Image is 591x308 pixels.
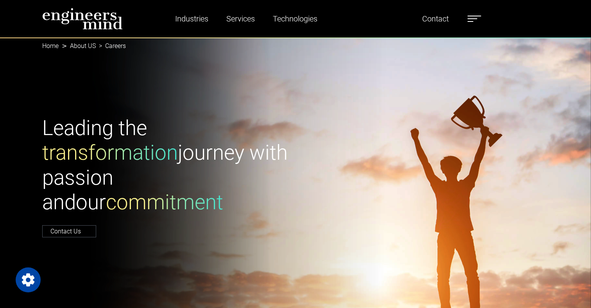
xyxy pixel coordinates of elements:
[96,41,126,51] li: Careers
[223,10,258,28] a: Services
[42,225,96,237] a: Contact Us
[419,10,452,28] a: Contact
[42,37,549,55] nav: breadcrumb
[70,42,96,50] a: About US
[42,8,123,30] img: logo
[42,42,59,50] a: Home
[172,10,211,28] a: Industries
[270,10,321,28] a: Technologies
[42,116,291,215] h1: Leading the journey with passion and our
[106,190,223,214] span: commitment
[42,141,178,165] span: transformation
